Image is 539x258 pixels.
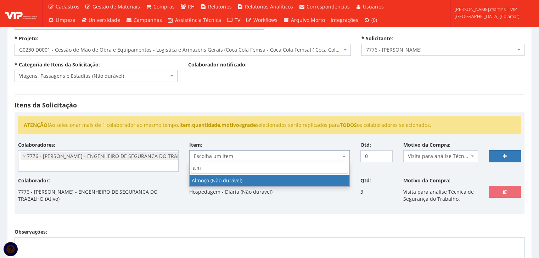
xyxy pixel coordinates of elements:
label: Motivo da Compra: [403,141,450,148]
span: Visita para análise Técnica de Segurança do Trabalho. [403,150,478,162]
label: * Categoria de Itens da Solicitação: [15,61,100,68]
p: Visita para análise Técnica de Segurança do Trabalho. [403,186,478,205]
span: Compras [153,3,175,10]
span: 7776 - RODRIGO ADRIANO MARTINS [366,46,516,53]
span: Correspondências [307,3,350,10]
span: Campanhas [134,17,162,23]
li: 7776 - RODRIGO ADRIANO MARTINS - ENGENHEIRO DE SEGURANCA DO TRABALHO (Ativo) [21,152,212,160]
a: Integrações [328,13,361,27]
strong: TODOS [340,122,357,128]
label: Colaborador: [18,177,50,184]
span: Gestão de Materiais [92,3,140,10]
a: Universidade [78,13,123,27]
span: G0230 D0001 - Cessão de Mão de Obra e Equipamentos - Logística e Armazéns Gerais (Coca Cola Femsa... [15,44,351,56]
a: Limpeza [45,13,78,27]
label: Observações: [15,228,47,235]
strong: Itens da Solicitação [15,101,77,109]
span: G0230 D0001 - Cessão de Mão de Obra e Equipamentos - Logística e Armazéns Gerais (Coca Cola Femsa... [19,46,342,53]
span: Usuários [363,3,384,10]
span: Relatórios [208,3,232,10]
span: RH [188,3,195,10]
span: TV [235,17,240,23]
a: Campanhas [123,13,165,27]
img: logo [5,8,37,19]
span: 7776 - RODRIGO ADRIANO MARTINS [361,44,524,56]
li: Almoço (Não durável) [190,175,349,186]
a: Assistência Técnica [165,13,224,27]
li: Ao selecionar mais de 1 colaborador ao mesmo tempo, , , e selecionados serão replicados para os c... [24,122,515,129]
span: Integrações [331,17,358,23]
label: Qtd: [360,141,371,148]
span: × [23,153,26,160]
a: Arquivo Morto [280,13,328,27]
label: Colaboradores: [18,141,55,148]
p: 3 [360,186,363,198]
a: TV [224,13,243,27]
strong: ATENÇÃO! [24,122,49,128]
span: Escolha um item [194,153,341,160]
strong: item [179,122,191,128]
label: * Projeto: [15,35,38,42]
p: 7776 - [PERSON_NAME] - ENGENHEIRO DE SEGURANCA DO TRABALHO (Ativo) [18,186,179,205]
span: Escolha um item [189,150,350,162]
span: Cadastros [56,3,79,10]
label: Item: [189,141,202,148]
span: Limpeza [56,17,75,23]
label: Qtd: [360,177,371,184]
a: Workflows [243,13,281,27]
span: Assistência Técnica [175,17,221,23]
strong: quantidade [192,122,220,128]
p: Hospedagem - Diária (Não durável) [189,186,273,198]
span: Universidade [89,17,120,23]
span: Viagens, Passagens e Estadias (Não durável) [15,70,178,82]
span: Visita para análise Técnica de Segurança do Trabalho. [408,153,470,160]
label: Motivo da Compra: [403,177,450,184]
span: Workflows [253,17,277,23]
a: (0) [361,13,380,27]
span: (0) [371,17,377,23]
label: * Solicitante: [361,35,393,42]
span: Arquivo Morto [291,17,325,23]
span: [PERSON_NAME].martins | VIP [GEOGRAPHIC_DATA] (Cajamar) [455,6,530,20]
strong: motivo [221,122,239,128]
strong: grade [242,122,256,128]
label: Colaborador notificado: [188,61,247,68]
span: Viagens, Passagens e Estadias (Não durável) [19,72,169,80]
span: Relatórios Analíticos [245,3,293,10]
